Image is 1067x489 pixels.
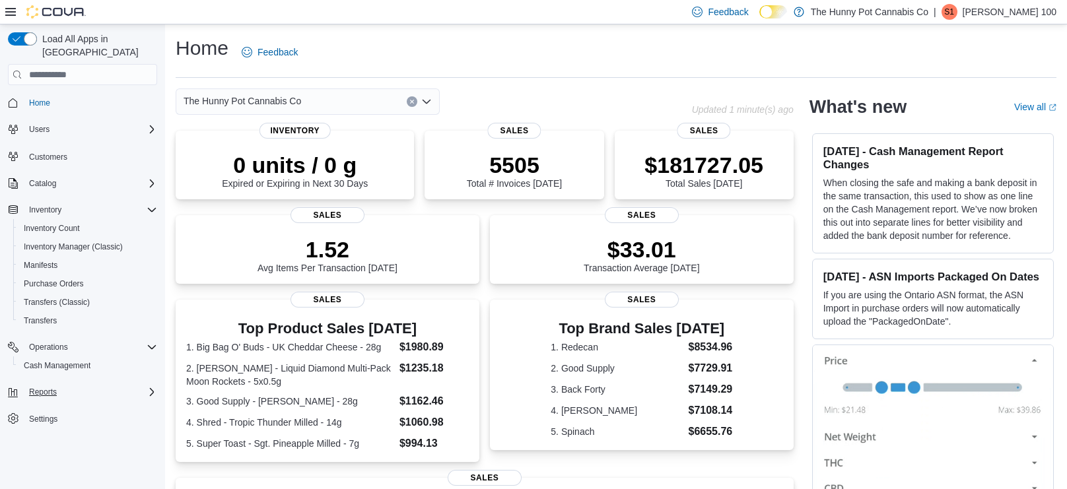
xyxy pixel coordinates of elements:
[18,220,85,236] a: Inventory Count
[13,275,162,293] button: Purchase Orders
[823,176,1043,242] p: When closing the safe and making a bank deposit in the same transaction, this used to show as one...
[29,205,61,215] span: Inventory
[3,120,162,139] button: Users
[644,152,763,189] div: Total Sales [DATE]
[18,358,157,374] span: Cash Management
[942,4,957,20] div: Sarah 100
[689,424,733,440] dd: $6655.76
[551,404,683,417] dt: 4. [PERSON_NAME]
[13,293,162,311] button: Transfers (Classic)
[18,276,157,292] span: Purchase Orders
[24,121,55,137] button: Users
[18,313,157,329] span: Transfers
[24,176,157,191] span: Catalog
[407,96,417,107] button: Clear input
[26,5,86,18] img: Cova
[759,18,760,19] span: Dark Mode
[37,32,157,59] span: Load All Apps in [GEOGRAPHIC_DATA]
[258,236,397,273] div: Avg Items Per Transaction [DATE]
[222,152,368,178] p: 0 units / 0 g
[934,4,936,20] p: |
[29,342,68,352] span: Operations
[689,381,733,397] dd: $7149.29
[24,202,157,218] span: Inventory
[605,207,679,223] span: Sales
[551,321,732,337] h3: Top Brand Sales [DATE]
[18,358,96,374] a: Cash Management
[467,152,562,189] div: Total # Invoices [DATE]
[18,239,128,255] a: Inventory Manager (Classic)
[24,411,63,427] a: Settings
[823,270,1043,283] h3: [DATE] - ASN Imports Packaged On Dates
[186,362,394,388] dt: 2. [PERSON_NAME] - Liquid Diamond Multi-Pack Moon Rockets - 5x0.5g
[186,416,394,429] dt: 4. Shred - Tropic Thunder Milled - 14g
[18,239,157,255] span: Inventory Manager (Classic)
[467,152,562,178] p: 5505
[222,152,368,189] div: Expired or Expiring in Next 30 Days
[399,414,469,430] dd: $1060.98
[29,178,56,189] span: Catalog
[18,276,89,292] a: Purchase Orders
[18,313,62,329] a: Transfers
[823,145,1043,171] h3: [DATE] - Cash Management Report Changes
[551,341,683,354] dt: 1. Redecan
[605,292,679,308] span: Sales
[18,294,95,310] a: Transfers (Classic)
[689,403,733,418] dd: $7108.14
[3,174,162,193] button: Catalog
[13,256,162,275] button: Manifests
[944,4,954,20] span: S1
[24,149,73,165] a: Customers
[176,35,228,61] h1: Home
[24,260,57,271] span: Manifests
[3,147,162,166] button: Customers
[258,236,397,263] p: 1.52
[258,46,298,59] span: Feedback
[8,88,157,463] nav: Complex example
[184,93,301,109] span: The Hunny Pot Cannabis Co
[24,202,67,218] button: Inventory
[689,360,733,376] dd: $7729.91
[551,362,683,375] dt: 2. Good Supply
[24,121,157,137] span: Users
[3,201,162,219] button: Inventory
[1014,102,1056,112] a: View allExternal link
[291,292,364,308] span: Sales
[24,339,73,355] button: Operations
[399,339,469,355] dd: $1980.89
[689,339,733,355] dd: $8534.96
[421,96,432,107] button: Open list of options
[24,148,157,164] span: Customers
[809,96,907,117] h2: What's new
[186,341,394,354] dt: 1. Big Bag O' Buds - UK Cheddar Cheese - 28g
[644,152,763,178] p: $181727.05
[24,384,62,400] button: Reports
[18,220,157,236] span: Inventory Count
[24,94,157,111] span: Home
[13,238,162,256] button: Inventory Manager (Classic)
[692,104,794,115] p: Updated 1 minute(s) ago
[963,4,1056,20] p: [PERSON_NAME] 100
[291,207,364,223] span: Sales
[29,414,57,424] span: Settings
[399,393,469,409] dd: $1162.46
[236,39,303,65] a: Feedback
[13,219,162,238] button: Inventory Count
[24,339,157,355] span: Operations
[3,338,162,356] button: Operations
[399,436,469,451] dd: $994.13
[259,123,331,139] span: Inventory
[3,409,162,428] button: Settings
[487,123,541,139] span: Sales
[1049,104,1056,112] svg: External link
[24,384,157,400] span: Reports
[811,4,928,20] p: The Hunny Pot Cannabis Co
[24,95,55,111] a: Home
[24,176,61,191] button: Catalog
[186,395,394,408] dt: 3. Good Supply - [PERSON_NAME] - 28g
[551,383,683,396] dt: 3. Back Forty
[13,356,162,375] button: Cash Management
[823,288,1043,328] p: If you are using the Ontario ASN format, the ASN Import in purchase orders will now automatically...
[759,5,787,19] input: Dark Mode
[399,360,469,376] dd: $1235.18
